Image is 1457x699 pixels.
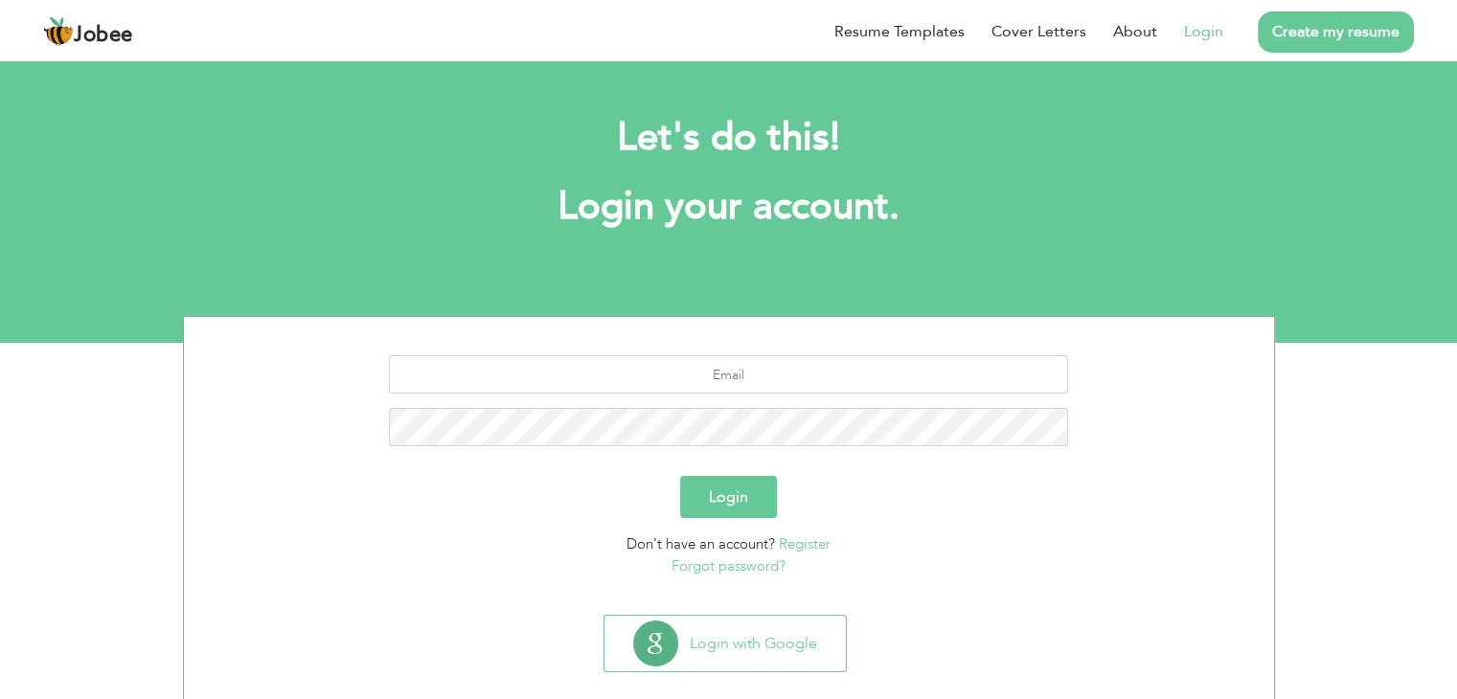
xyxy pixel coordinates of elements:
[1258,11,1414,53] a: Create my resume
[834,20,965,43] a: Resume Templates
[212,113,1246,163] h2: Let's do this!
[1184,20,1223,43] a: Login
[779,534,831,553] a: Register
[43,16,133,47] a: Jobee
[43,16,74,47] img: jobee.io
[991,20,1086,43] a: Cover Letters
[626,534,775,553] span: Don't have an account?
[74,25,133,46] span: Jobee
[1113,20,1157,43] a: About
[212,182,1246,232] h1: Login your account.
[680,476,777,518] button: Login
[604,616,846,671] button: Login with Google
[389,355,1068,394] input: Email
[672,556,785,575] a: Forgot password?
